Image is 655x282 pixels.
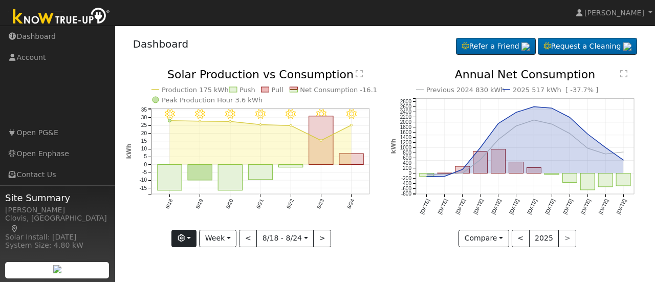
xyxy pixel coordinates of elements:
text: Pull [271,86,283,94]
text: 2025 517 kWh [ -37.7% ] [513,86,598,94]
text: 8/24 [346,198,355,210]
circle: onclick="" [444,173,446,175]
rect: onclick="" [545,173,559,175]
text: [DATE] [473,198,485,215]
rect: onclick="" [581,173,595,190]
rect: onclick="" [218,165,242,190]
text: [DATE] [437,198,449,215]
text: 25 [141,123,147,128]
a: Request a Cleaning [538,38,637,55]
text: [DATE] [490,198,502,215]
text: -800 [401,191,411,197]
text: kWh [390,139,397,154]
button: 8/18 - 8/24 [256,230,314,247]
text: -200 [401,176,411,181]
text: Solar Production vs Consumption [167,68,354,81]
text: 30 [141,115,147,120]
text: -5 [142,169,147,175]
rect: onclick="" [473,151,488,173]
text: 1200 [400,140,412,145]
circle: onclick="" [515,112,517,114]
text: Annual Net Consumption [455,68,596,81]
circle: onclick="" [168,119,171,122]
circle: onclick="" [533,119,535,121]
circle: onclick="" [497,123,499,125]
rect: onclick="" [188,165,212,180]
rect: onclick="" [491,149,506,173]
rect: onclick="" [278,165,302,167]
text: 0 [144,162,147,167]
text: 15 [141,138,147,144]
rect: onclick="" [599,173,613,187]
text: 0 [408,170,411,176]
rect: onclick="" [309,116,333,165]
text: 35 [141,107,147,113]
text: kWh [125,144,133,159]
text: -10 [139,178,147,183]
circle: onclick="" [199,120,201,122]
rect: onclick="" [248,165,272,180]
rect: onclick="" [527,168,541,173]
rect: onclick="" [617,173,631,186]
circle: onclick="" [320,140,322,142]
circle: onclick="" [479,159,482,161]
rect: onclick="" [455,166,470,173]
text: [DATE] [598,198,609,215]
circle: onclick="" [259,124,261,126]
circle: onclick="" [569,117,571,119]
text: 200 [403,165,411,171]
text: 2200 [400,114,412,120]
text:  [356,70,363,78]
circle: onclick="" [497,139,499,141]
div: Solar Install: [DATE] [5,232,110,243]
span: Site Summary [5,191,110,205]
circle: onclick="" [350,124,352,126]
text: 600 [403,155,411,161]
text: [DATE] [508,198,520,215]
img: retrieve [521,42,530,51]
text: 1400 [400,135,412,140]
text: 8/23 [316,198,325,210]
text: 8/22 [286,198,295,210]
span: [PERSON_NAME] [584,9,644,17]
button: Week [199,230,236,247]
text: [DATE] [616,198,627,215]
circle: onclick="" [462,172,464,175]
div: [PERSON_NAME] [5,205,110,215]
text: 2600 [400,104,412,110]
a: Dashboard [133,38,189,50]
circle: onclick="" [605,146,607,148]
text: -600 [401,186,411,191]
i: 8/20 - Clear [225,110,235,120]
circle: onclick="" [605,153,607,155]
text: 5 [144,154,147,160]
img: retrieve [623,42,631,51]
img: retrieve [53,265,61,273]
circle: onclick="" [587,147,589,149]
i: 8/19 - Clear [195,110,205,120]
circle: onclick="" [622,151,624,153]
div: System Size: 4.80 kW [5,240,110,251]
rect: onclick="" [509,162,523,173]
circle: onclick="" [290,124,292,126]
text:  [620,70,627,78]
button: < [239,230,257,247]
a: Map [10,225,19,233]
i: 8/24 - Clear [346,110,357,120]
text: 8/21 [255,198,265,210]
text: [DATE] [419,198,431,215]
i: 8/22 - MostlyClear [286,110,296,120]
text: [DATE] [526,198,538,215]
text: 10 [141,146,147,152]
circle: onclick="" [569,133,571,135]
rect: onclick="" [420,173,434,177]
text: Net Consumption -16.1 kWh [300,86,394,94]
text: 8/20 [225,198,234,210]
text: 2000 [400,119,412,125]
circle: onclick="" [479,147,482,149]
i: 8/18 - Clear [164,110,174,120]
circle: onclick="" [622,159,624,161]
circle: onclick="" [426,176,428,178]
circle: onclick="" [551,107,553,110]
rect: onclick="" [339,154,363,164]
